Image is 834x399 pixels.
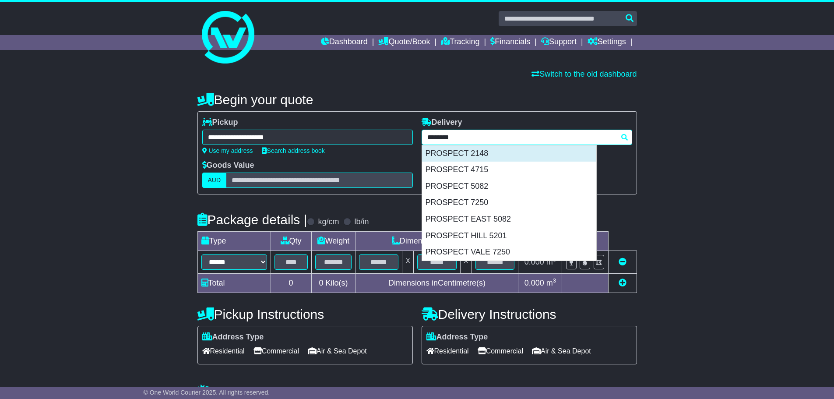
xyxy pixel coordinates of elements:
[422,194,596,211] div: PROSPECT 7250
[197,232,271,251] td: Type
[460,251,472,274] td: x
[311,232,355,251] td: Weight
[422,118,462,127] label: Delivery
[197,274,271,293] td: Total
[253,344,299,358] span: Commercial
[197,212,307,227] h4: Package details |
[319,279,323,287] span: 0
[619,279,626,287] a: Add new item
[318,217,339,227] label: kg/cm
[271,232,311,251] td: Qty
[532,344,591,358] span: Air & Sea Depot
[422,211,596,228] div: PROSPECT EAST 5082
[422,307,637,321] h4: Delivery Instructions
[619,258,626,266] a: Remove this item
[202,344,245,358] span: Residential
[197,307,413,321] h4: Pickup Instructions
[422,244,596,261] div: PROSPECT VALE 7250
[262,147,325,154] a: Search address book
[553,277,556,284] sup: 3
[490,35,530,50] a: Financials
[321,35,368,50] a: Dashboard
[426,344,469,358] span: Residential
[202,173,227,188] label: AUD
[588,35,626,50] a: Settings
[422,228,596,244] div: PROSPECT HILL 5201
[402,251,414,274] td: x
[311,274,355,293] td: Kilo(s)
[441,35,479,50] a: Tracking
[202,118,238,127] label: Pickup
[422,145,596,162] div: PROSPECT 2148
[426,332,488,342] label: Address Type
[202,332,264,342] label: Address Type
[531,70,637,78] a: Switch to the old dashboard
[422,130,632,145] typeahead: Please provide city
[355,274,518,293] td: Dimensions in Centimetre(s)
[422,162,596,178] div: PROSPECT 4715
[422,178,596,195] div: PROSPECT 5082
[308,344,367,358] span: Air & Sea Depot
[541,35,577,50] a: Support
[524,279,544,287] span: 0.000
[524,258,544,266] span: 0.000
[354,217,369,227] label: lb/in
[144,389,270,396] span: © One World Courier 2025. All rights reserved.
[478,344,523,358] span: Commercial
[271,274,311,293] td: 0
[355,232,518,251] td: Dimensions (L x W x H)
[546,279,556,287] span: m
[197,92,637,107] h4: Begin your quote
[202,147,253,154] a: Use my address
[202,161,254,170] label: Goods Value
[378,35,430,50] a: Quote/Book
[197,384,637,399] h4: Warranty & Insurance
[546,258,556,266] span: m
